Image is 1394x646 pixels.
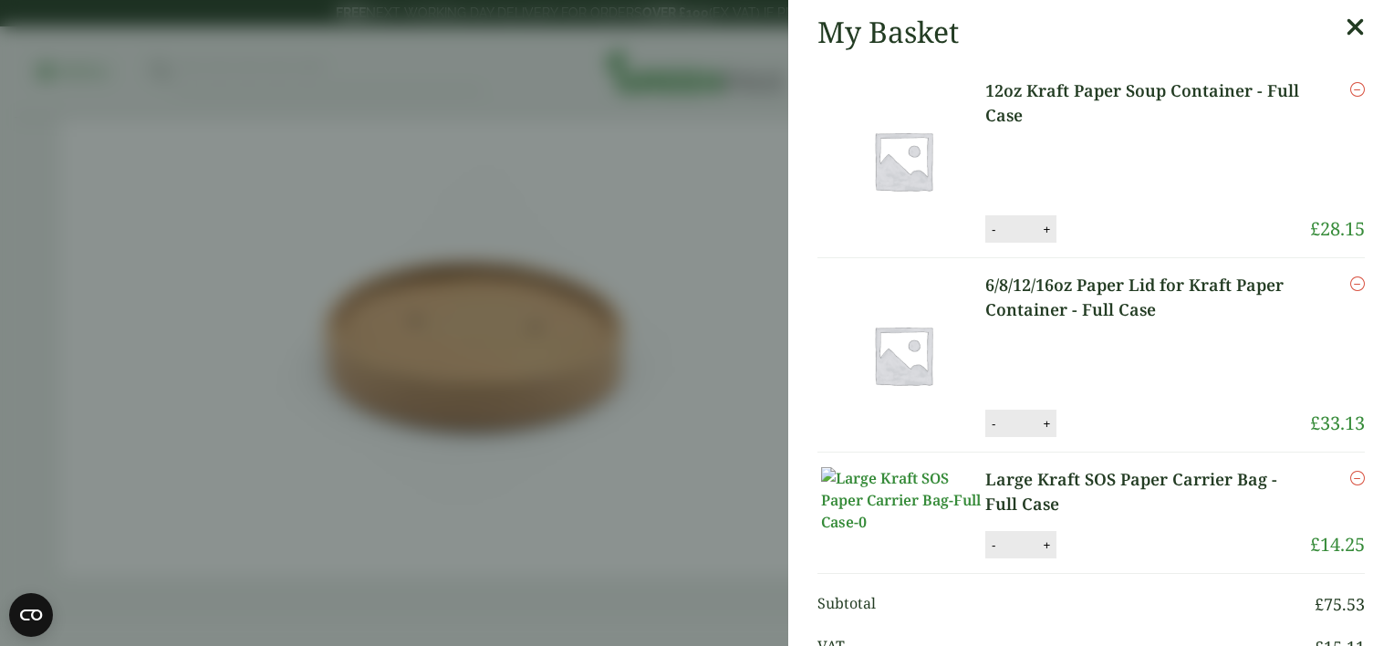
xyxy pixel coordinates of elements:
[817,592,1315,617] span: Subtotal
[1310,532,1365,557] bdi: 14.25
[1310,216,1365,241] bdi: 28.15
[986,537,1001,553] button: -
[1315,593,1324,615] span: £
[985,467,1310,516] a: Large Kraft SOS Paper Carrier Bag - Full Case
[1037,416,1056,432] button: +
[821,78,985,243] img: Placeholder
[9,593,53,637] button: Open CMP widget
[1350,78,1365,100] a: Remove this item
[1310,216,1320,241] span: £
[1037,222,1056,237] button: +
[1310,532,1320,557] span: £
[1310,411,1320,435] span: £
[985,78,1310,128] a: 12oz Kraft Paper Soup Container - Full Case
[986,416,1001,432] button: -
[1350,273,1365,295] a: Remove this item
[985,273,1310,322] a: 6/8/12/16oz Paper Lid for Kraft Paper Container - Full Case
[1310,411,1365,435] bdi: 33.13
[821,467,985,533] img: Large Kraft SOS Paper Carrier Bag-Full Case-0
[821,273,985,437] img: Placeholder
[986,222,1001,237] button: -
[1315,593,1365,615] bdi: 75.53
[1037,537,1056,553] button: +
[817,15,959,49] h2: My Basket
[1350,467,1365,489] a: Remove this item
